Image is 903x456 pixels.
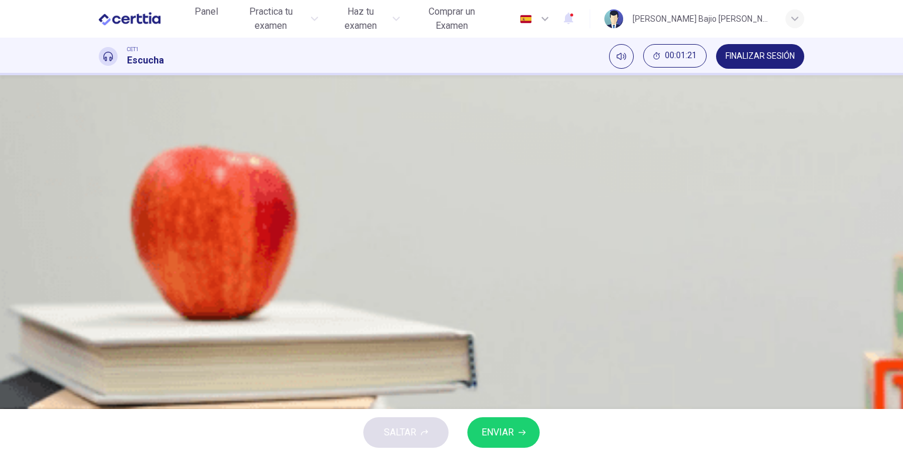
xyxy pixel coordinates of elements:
span: Haz tu examen [332,5,389,33]
span: CET1 [127,45,139,53]
a: CERTTIA logo [99,7,188,31]
span: ENVIAR [481,424,514,441]
span: 00:01:21 [665,51,697,61]
span: Panel [195,5,218,19]
div: Silenciar [609,44,634,69]
h1: Escucha [127,53,164,68]
span: FINALIZAR SESIÓN [725,52,795,61]
img: CERTTIA logo [99,7,160,31]
span: Practica tu examen [235,5,307,33]
button: Panel [188,1,225,22]
a: Panel [188,1,225,36]
img: Profile picture [604,9,623,28]
button: Comprar un Examen [409,1,495,36]
span: Comprar un Examen [414,5,490,33]
button: 00:01:21 [643,44,707,68]
button: FINALIZAR SESIÓN [716,44,804,69]
button: Practica tu examen [230,1,323,36]
div: [PERSON_NAME] Bajio [PERSON_NAME] [633,12,771,26]
div: Ocultar [643,44,707,69]
button: Haz tu examen [327,1,404,36]
button: ENVIAR [467,417,540,448]
img: es [519,15,533,24]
